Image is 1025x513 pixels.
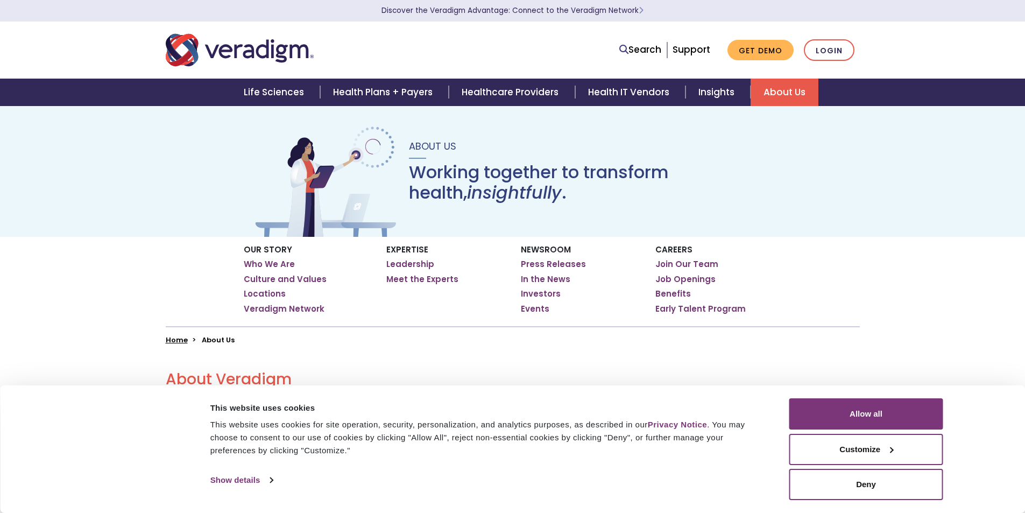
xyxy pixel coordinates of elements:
[648,420,707,429] a: Privacy Notice
[619,43,661,57] a: Search
[409,162,773,203] h1: Working together to transform health, .
[166,335,188,345] a: Home
[210,472,273,488] a: Show details
[727,40,794,61] a: Get Demo
[244,304,324,314] a: Veradigm Network
[789,398,943,430] button: Allow all
[673,43,710,56] a: Support
[386,274,458,285] a: Meet the Experts
[409,139,456,153] span: About Us
[655,304,746,314] a: Early Talent Program
[575,79,685,106] a: Health IT Vendors
[789,434,943,465] button: Customize
[639,5,644,16] span: Learn More
[685,79,751,106] a: Insights
[521,289,561,299] a: Investors
[386,259,434,270] a: Leadership
[655,259,718,270] a: Join Our Team
[655,274,716,285] a: Job Openings
[210,418,765,457] div: This website uses cookies for site operation, security, personalization, and analytics purposes, ...
[166,32,314,68] img: Veradigm logo
[521,304,549,314] a: Events
[449,79,575,106] a: Healthcare Providers
[789,469,943,500] button: Deny
[521,259,586,270] a: Press Releases
[320,79,449,106] a: Health Plans + Payers
[231,79,320,106] a: Life Sciences
[521,274,570,285] a: In the News
[381,5,644,16] a: Discover the Veradigm Advantage: Connect to the Veradigm NetworkLearn More
[655,289,691,299] a: Benefits
[210,402,765,414] div: This website uses cookies
[166,370,860,389] h2: About Veradigm
[244,259,295,270] a: Who We Are
[244,289,286,299] a: Locations
[751,79,818,106] a: About Us
[467,180,562,205] em: insightfully
[804,39,854,61] a: Login
[244,274,327,285] a: Culture and Values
